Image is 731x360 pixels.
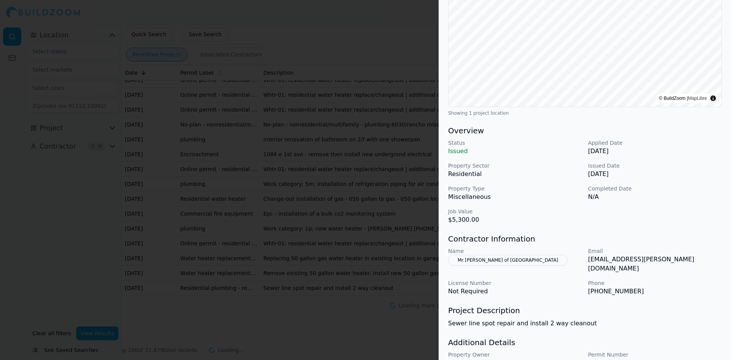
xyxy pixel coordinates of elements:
[448,125,722,136] h3: Overview
[448,319,722,328] p: Sewer line spot repair and install 2 way cleanout
[588,351,722,358] p: Permit Number
[588,139,722,147] p: Applied Date
[588,287,722,296] p: [PHONE_NUMBER]
[588,147,722,156] p: [DATE]
[448,215,582,224] p: $5,300.00
[448,337,722,348] h3: Additional Details
[448,279,582,287] p: License Number
[448,185,582,192] p: Property Type
[588,185,722,192] p: Completed Date
[448,247,582,255] p: Name
[588,255,722,273] p: [EMAIL_ADDRESS][PERSON_NAME][DOMAIN_NAME]
[588,192,722,202] p: N/A
[588,247,722,255] p: Email
[588,162,722,170] p: Issued Date
[448,139,582,147] p: Status
[448,351,582,358] p: Property Owner
[448,287,582,296] p: Not Required
[709,94,718,103] summary: Toggle attribution
[448,192,582,202] p: Miscellaneous
[448,170,582,179] p: Residential
[448,208,582,215] p: Job Value
[448,110,722,116] div: Showing 1 project location
[448,147,582,156] p: Issued
[448,162,582,170] p: Property Sector
[588,279,722,287] p: Phone
[588,170,722,179] p: [DATE]
[448,255,568,266] button: Mr [PERSON_NAME] of [GEOGRAPHIC_DATA]
[688,96,707,101] a: MapLibre
[448,234,722,244] h3: Contractor Information
[448,305,722,316] h3: Project Description
[659,94,707,102] div: © BuildZoom |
